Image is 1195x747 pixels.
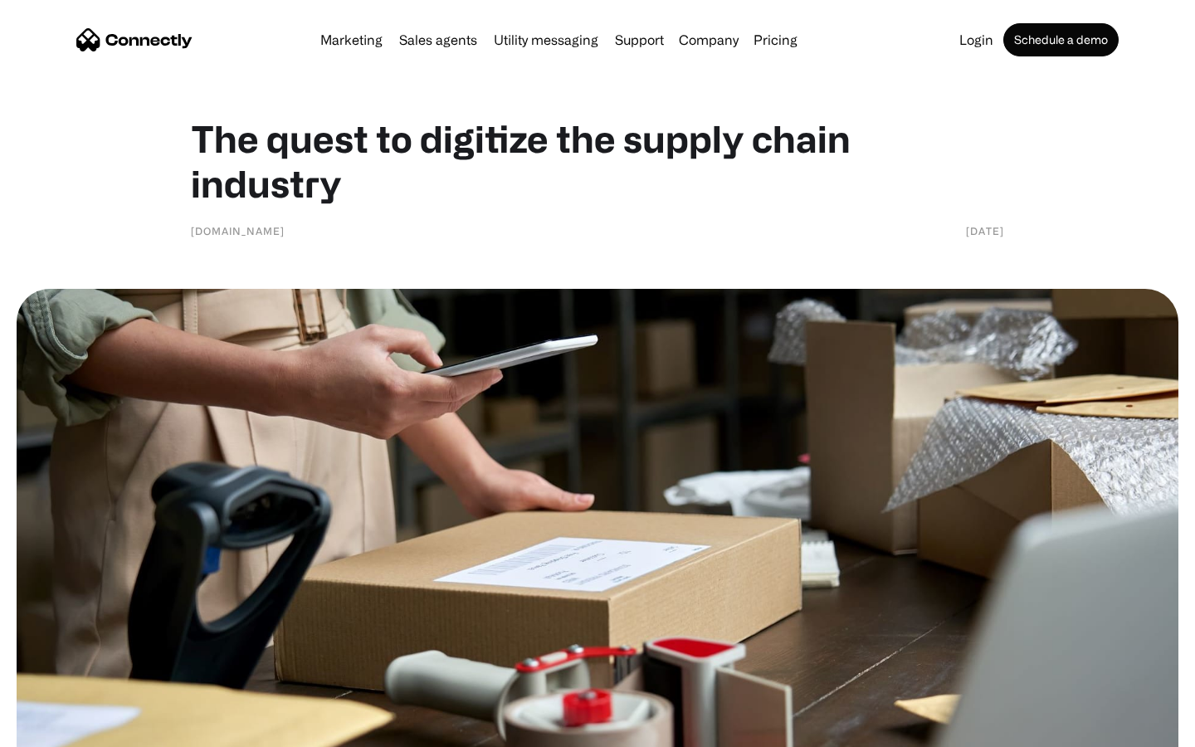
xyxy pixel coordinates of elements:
[17,718,100,741] aside: Language selected: English
[608,33,671,46] a: Support
[953,33,1000,46] a: Login
[679,28,739,51] div: Company
[674,28,744,51] div: Company
[966,222,1004,239] div: [DATE]
[191,222,285,239] div: [DOMAIN_NAME]
[1003,23,1119,56] a: Schedule a demo
[314,33,389,46] a: Marketing
[747,33,804,46] a: Pricing
[191,116,1004,206] h1: The quest to digitize the supply chain industry
[76,27,193,52] a: home
[393,33,484,46] a: Sales agents
[487,33,605,46] a: Utility messaging
[33,718,100,741] ul: Language list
